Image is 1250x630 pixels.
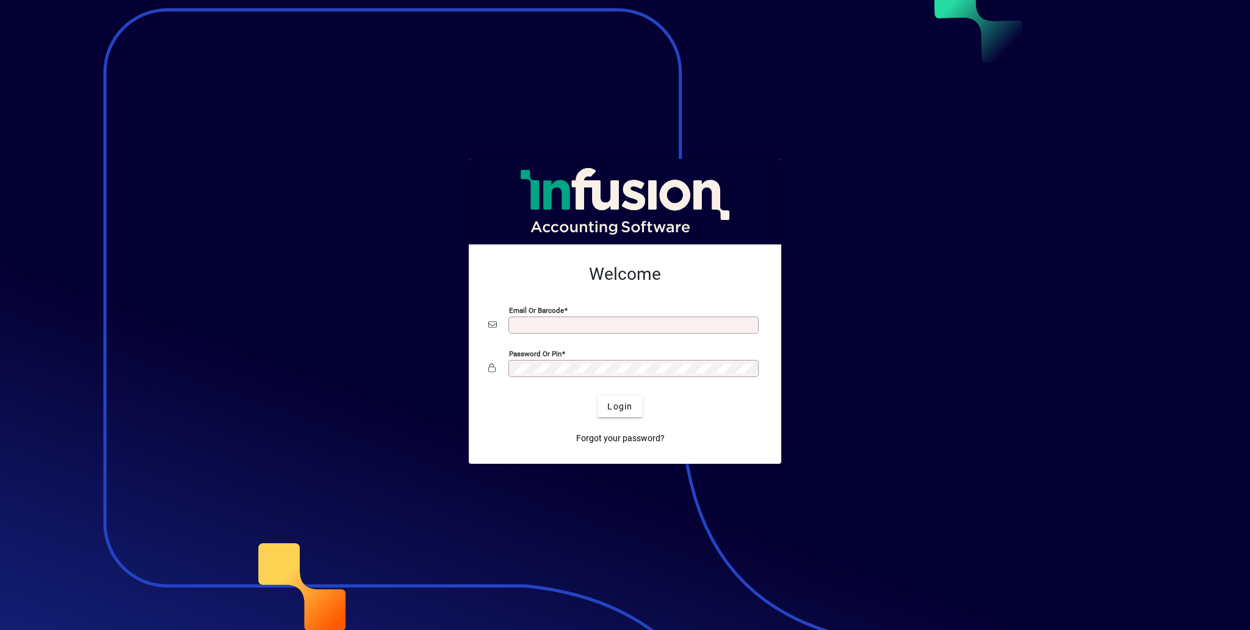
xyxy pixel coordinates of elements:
a: Forgot your password? [571,427,670,449]
h2: Welcome [488,264,762,285]
button: Login [598,395,642,417]
span: Forgot your password? [576,432,665,445]
mat-label: Email or Barcode [509,306,564,315]
span: Login [607,400,632,413]
mat-label: Password or Pin [509,350,562,358]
